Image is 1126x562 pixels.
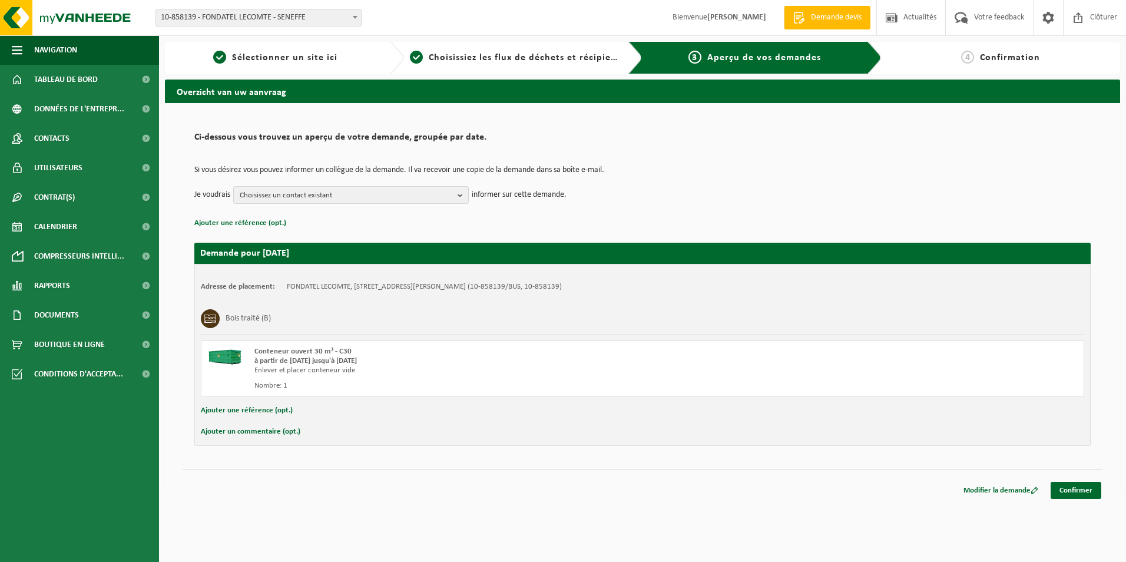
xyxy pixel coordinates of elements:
[1051,482,1101,499] a: Confirmer
[784,6,870,29] a: Demande devis
[34,212,77,242] span: Calendrier
[201,424,300,439] button: Ajouter un commentaire (opt.)
[233,186,469,204] button: Choisissez un contact existant
[410,51,423,64] span: 2
[194,186,230,204] p: Je voudrais
[707,53,821,62] span: Aperçu de vos demandes
[808,12,865,24] span: Demande devis
[156,9,361,26] span: 10-858139 - FONDATEL LECOMTE - SENEFFE
[171,51,380,65] a: 1Sélectionner un site ici
[34,271,70,300] span: Rapports
[200,249,289,258] strong: Demande pour [DATE]
[155,9,362,27] span: 10-858139 - FONDATEL LECOMTE - SENEFFE
[254,381,690,391] div: Nombre: 1
[980,53,1040,62] span: Confirmation
[34,124,69,153] span: Contacts
[194,216,286,231] button: Ajouter une référence (opt.)
[194,166,1091,174] p: Si vous désirez vous pouvez informer un collègue de la demande. Il va recevoir une copie de la de...
[6,536,197,562] iframe: chat widget
[201,283,275,290] strong: Adresse de placement:
[688,51,701,64] span: 3
[232,53,337,62] span: Sélectionner un site ici
[287,282,562,292] td: FONDATEL LECOMTE, [STREET_ADDRESS][PERSON_NAME] (10-858139/BUS, 10-858139)
[34,183,75,212] span: Contrat(s)
[410,51,620,65] a: 2Choisissiez les flux de déchets et récipients
[34,242,124,271] span: Compresseurs intelli...
[34,330,105,359] span: Boutique en ligne
[165,80,1120,103] h2: Overzicht van uw aanvraag
[194,133,1091,148] h2: Ci-dessous vous trouvez un aperçu de votre demande, groupée par date.
[254,366,690,375] div: Enlever et placer conteneur vide
[207,347,243,365] img: HK-XC-30-GN-00.png
[34,153,82,183] span: Utilisateurs
[707,13,766,22] strong: [PERSON_NAME]
[955,482,1047,499] a: Modifier la demande
[226,309,271,328] h3: Bois traité (B)
[429,53,625,62] span: Choisissiez les flux de déchets et récipients
[34,300,79,330] span: Documents
[240,187,453,204] span: Choisissez un contact existant
[201,403,293,418] button: Ajouter une référence (opt.)
[254,357,357,365] strong: à partir de [DATE] jusqu'à [DATE]
[961,51,974,64] span: 4
[213,51,226,64] span: 1
[34,94,124,124] span: Données de l'entrepr...
[34,65,98,94] span: Tableau de bord
[254,348,352,355] span: Conteneur ouvert 30 m³ - C30
[34,35,77,65] span: Navigation
[34,359,123,389] span: Conditions d'accepta...
[472,186,567,204] p: informer sur cette demande.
